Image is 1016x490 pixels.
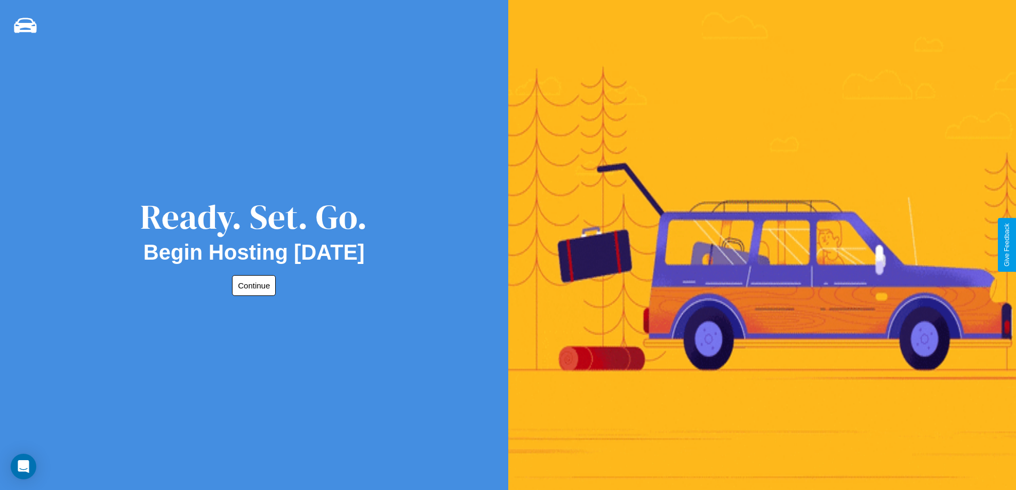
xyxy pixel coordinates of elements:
[1003,223,1011,267] div: Give Feedback
[140,193,367,240] div: Ready. Set. Go.
[232,275,276,296] button: Continue
[143,240,365,264] h2: Begin Hosting [DATE]
[11,454,36,479] div: Open Intercom Messenger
